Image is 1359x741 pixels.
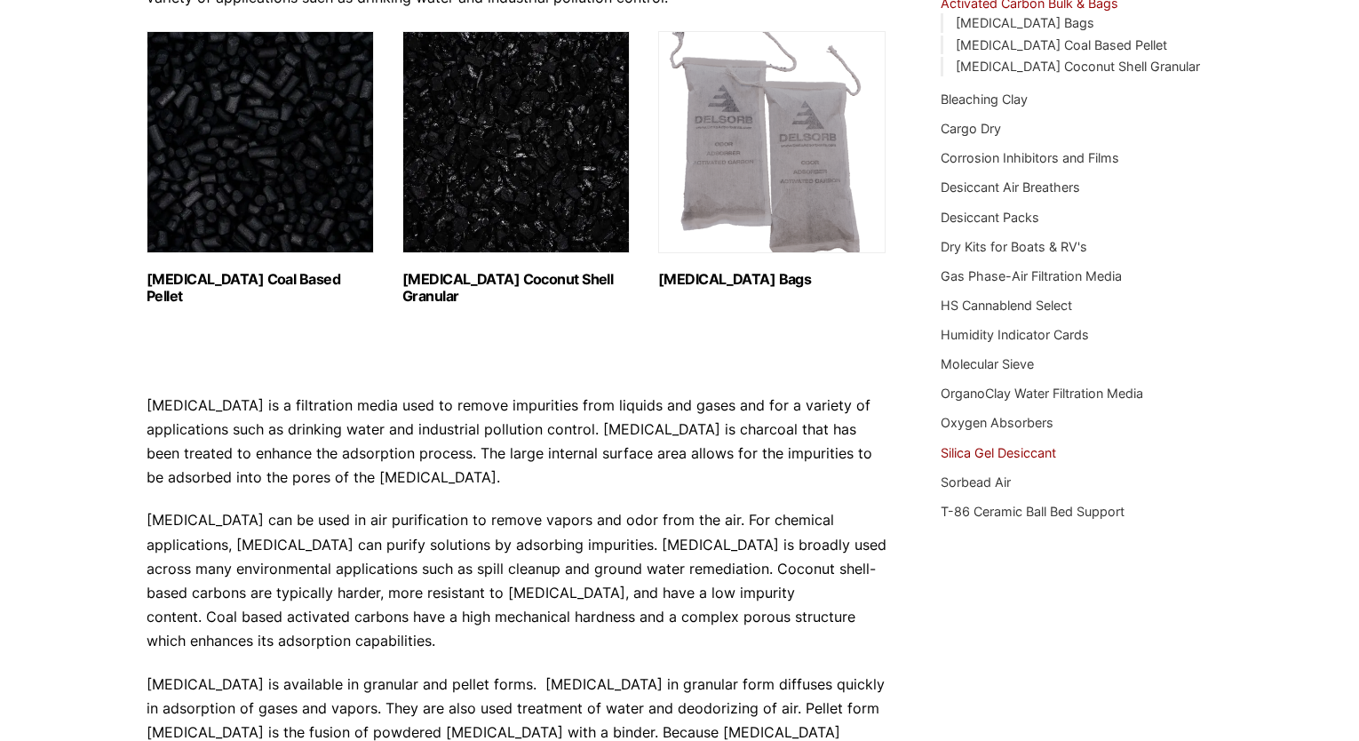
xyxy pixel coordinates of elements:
a: Cargo Dry [941,121,1001,136]
a: [MEDICAL_DATA] Bags [956,15,1094,30]
a: Corrosion Inhibitors and Films [941,150,1119,165]
a: [MEDICAL_DATA] Coconut Shell Granular [956,59,1200,74]
a: Desiccant Air Breathers [941,179,1080,195]
h2: [MEDICAL_DATA] Coconut Shell Granular [402,271,630,305]
a: Bleaching Clay [941,92,1028,107]
a: Molecular Sieve [941,356,1034,371]
a: Visit product category Activated Carbon Coal Based Pellet [147,31,374,305]
a: Gas Phase-Air Filtration Media [941,268,1122,283]
a: T-86 Ceramic Ball Bed Support [941,504,1125,519]
a: HS Cannablend Select [941,298,1072,313]
p: [MEDICAL_DATA] is a filtration media used to remove impurities from liquids and gases and for a v... [147,394,887,490]
h2: [MEDICAL_DATA] Bags [658,271,886,288]
a: Dry Kits for Boats & RV's [941,239,1087,254]
a: Visit product category Activated Carbon Bags [658,31,886,288]
img: Activated Carbon Bags [658,31,886,253]
a: OrganoClay Water Filtration Media [941,386,1143,401]
p: [MEDICAL_DATA] can be used in air purification to remove vapors and odor from the air. For chemic... [147,508,887,653]
a: Oxygen Absorbers [941,415,1053,430]
a: [MEDICAL_DATA] Coal Based Pellet [956,37,1167,52]
a: Humidity Indicator Cards [941,327,1089,342]
img: Activated Carbon Coal Based Pellet [147,31,374,253]
a: Silica Gel Desiccant [941,445,1056,460]
a: Sorbead Air [941,474,1011,490]
a: Desiccant Packs [941,210,1039,225]
img: Activated Carbon Coconut Shell Granular [402,31,630,253]
a: Visit product category Activated Carbon Coconut Shell Granular [402,31,630,305]
h2: [MEDICAL_DATA] Coal Based Pellet [147,271,374,305]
